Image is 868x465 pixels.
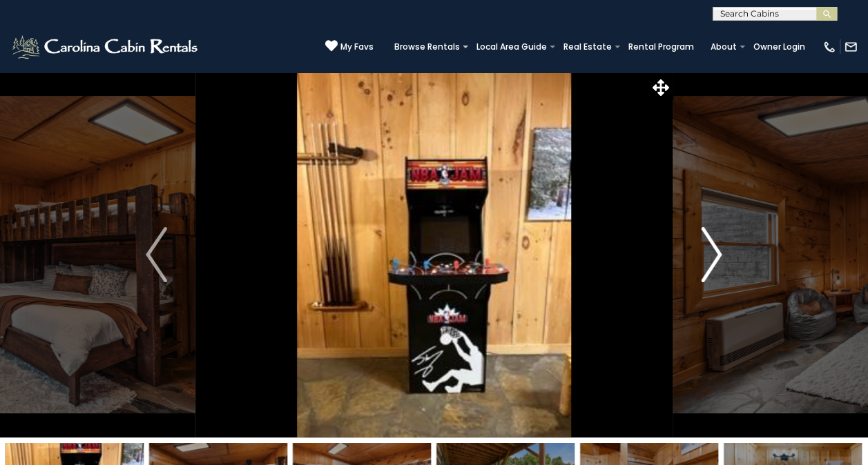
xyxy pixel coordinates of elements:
img: arrow [701,227,722,282]
a: Browse Rentals [387,37,467,57]
img: White-1-2.png [10,33,202,61]
button: Next [673,72,750,437]
img: phone-regular-white.png [822,40,836,54]
span: My Favs [340,41,374,53]
a: Owner Login [746,37,812,57]
a: Local Area Guide [470,37,554,57]
img: arrow [146,227,166,282]
a: Rental Program [621,37,701,57]
img: mail-regular-white.png [844,40,858,54]
a: My Favs [325,39,374,54]
a: Real Estate [557,37,619,57]
a: About [704,37,744,57]
button: Previous [117,72,195,437]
